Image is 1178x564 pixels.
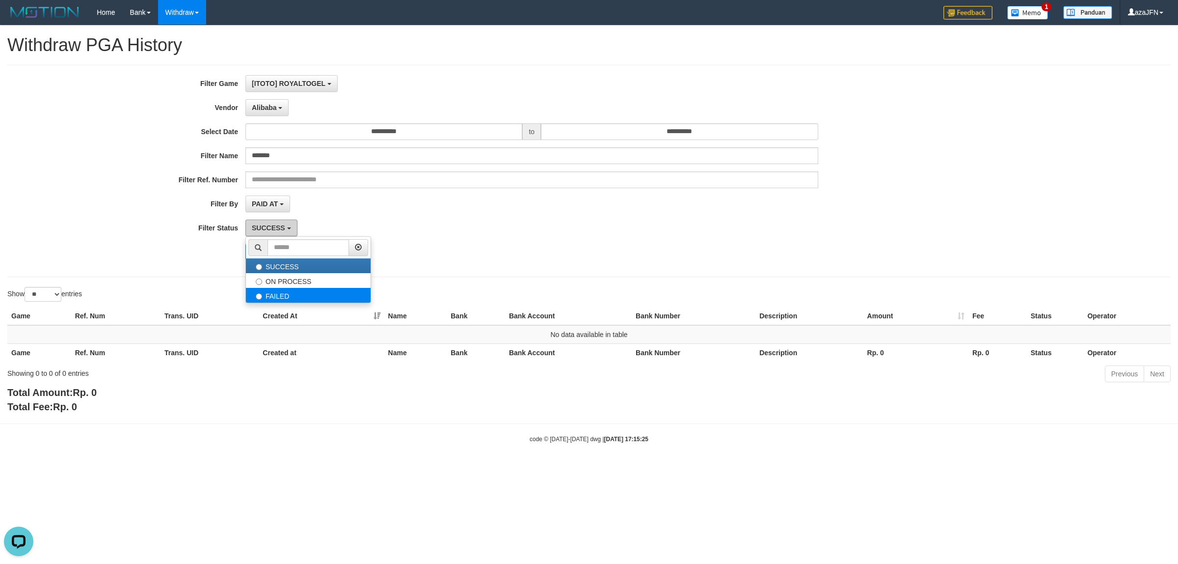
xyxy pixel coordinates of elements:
[256,293,262,300] input: FAILED
[1083,343,1171,362] th: Operator
[447,307,505,325] th: Bank
[604,436,648,443] strong: [DATE] 17:15:25
[161,307,259,325] th: Trans. UID
[522,123,541,140] span: to
[252,200,278,208] span: PAID AT
[7,35,1171,55] h1: Withdraw PGA History
[252,224,285,232] span: SUCCESS
[1083,307,1171,325] th: Operator
[1007,6,1048,20] img: Button%20Memo.svg
[252,80,325,87] span: [ITOTO] ROYALTOGEL
[7,287,82,302] label: Show entries
[1063,6,1112,19] img: panduan.png
[246,258,371,273] label: SUCCESS
[245,220,297,236] button: SUCCESS
[7,343,71,362] th: Game
[1144,366,1171,382] a: Next
[256,264,262,270] input: SUCCESS
[259,343,384,362] th: Created at
[256,279,262,285] input: ON PROCESS
[943,6,992,20] img: Feedback.jpg
[25,287,61,302] select: Showentries
[7,307,71,325] th: Game
[863,343,968,362] th: Rp. 0
[755,343,863,362] th: Description
[71,343,161,362] th: Ref. Num
[53,401,77,412] span: Rp. 0
[246,288,371,303] label: FAILED
[259,307,384,325] th: Created At: activate to sort column ascending
[632,307,755,325] th: Bank Number
[7,5,82,20] img: MOTION_logo.png
[245,99,289,116] button: Alibaba
[505,343,632,362] th: Bank Account
[755,307,863,325] th: Description
[1027,343,1084,362] th: Status
[73,387,97,398] span: Rp. 0
[7,387,97,398] b: Total Amount:
[245,75,338,92] button: [ITOTO] ROYALTOGEL
[505,307,632,325] th: Bank Account
[7,401,77,412] b: Total Fee:
[4,4,33,33] button: Open LiveChat chat widget
[1105,366,1144,382] a: Previous
[632,343,755,362] th: Bank Number
[245,196,290,212] button: PAID AT
[384,343,447,362] th: Name
[7,325,1171,344] td: No data available in table
[968,307,1027,325] th: Fee
[252,104,277,112] span: Alibaba
[1042,2,1052,11] span: 1
[161,343,259,362] th: Trans. UID
[7,365,483,378] div: Showing 0 to 0 of 0 entries
[447,343,505,362] th: Bank
[968,343,1027,362] th: Rp. 0
[384,307,447,325] th: Name
[1027,307,1084,325] th: Status
[71,307,161,325] th: Ref. Num
[863,307,968,325] th: Amount: activate to sort column ascending
[530,436,648,443] small: code © [DATE]-[DATE] dwg |
[246,273,371,288] label: ON PROCESS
